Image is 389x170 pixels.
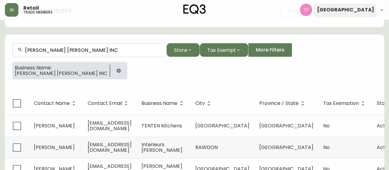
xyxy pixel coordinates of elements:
[259,144,313,151] span: [GEOGRAPHIC_DATA]
[183,4,206,14] img: logo
[88,141,132,154] span: [EMAIL_ADDRESS][DOMAIN_NAME]
[174,46,187,54] span: Store
[141,122,182,129] span: TENTEN Kitchens
[259,101,307,106] span: Province / State
[141,101,185,106] span: Business Name
[323,102,359,105] span: Tax Exemption
[259,102,299,105] span: Province / State
[88,101,130,106] span: Contact Email
[256,47,284,53] span: More Filters
[141,141,182,154] span: Interieurs [PERSON_NAME]
[34,102,70,105] span: Contact Name
[141,102,177,105] span: Business Name
[323,144,330,151] span: No
[25,47,161,53] input: Search
[88,119,132,132] span: [EMAIL_ADDRESS][DOMAIN_NAME]
[23,6,39,10] span: Retail
[15,71,107,76] span: [PERSON_NAME] [PERSON_NAME] INC
[34,144,75,151] span: [PERSON_NAME]
[195,102,205,105] span: City
[259,122,313,129] span: [GEOGRAPHIC_DATA]
[300,4,312,16] img: 971393357b0bdd4f0581b88529d406f6
[323,122,330,129] span: No
[88,102,122,105] span: Contact Email
[34,101,78,106] span: Contact Name
[195,144,218,151] span: RAWDON
[200,43,248,57] button: Tax Exempt
[317,7,374,12] span: [GEOGRAPHIC_DATA]
[166,43,200,57] button: Store
[248,43,292,57] button: More Filters
[23,10,53,14] h5: trade members
[15,65,107,71] span: Business Name:
[195,101,213,106] span: City
[207,46,236,54] span: Tax Exempt
[34,122,75,129] span: [PERSON_NAME]
[195,122,249,129] span: [GEOGRAPHIC_DATA]
[323,101,367,106] span: Tax Exemption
